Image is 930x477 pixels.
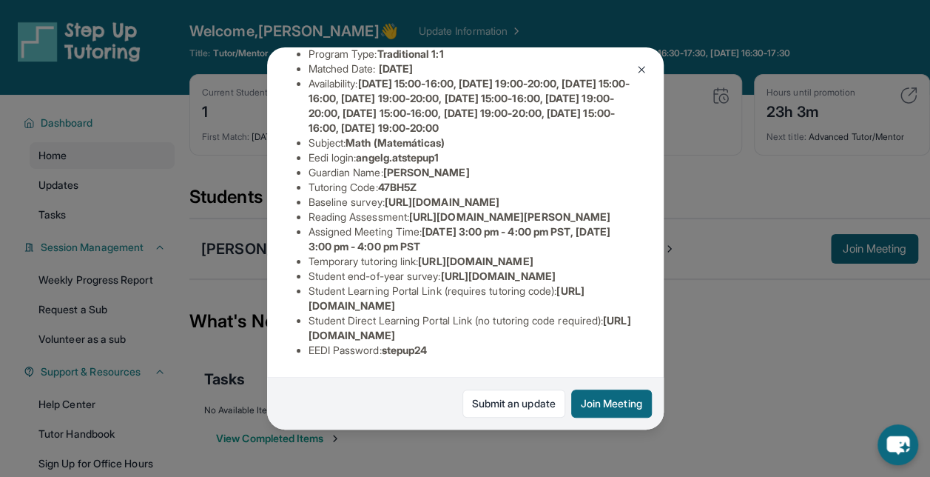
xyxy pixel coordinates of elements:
[309,47,634,61] li: Program Type:
[356,151,439,164] span: angelg.atstepup1
[877,424,918,465] button: chat-button
[309,225,610,253] span: [DATE] 3:00 pm - 4:00 pm PST, [DATE] 3:00 pm - 4:00 pm PST
[409,210,610,223] span: [URL][DOMAIN_NAME][PERSON_NAME]
[309,76,634,136] li: Availability:
[309,136,634,150] li: Subject :
[346,136,445,149] span: Math (Matemáticas)
[309,195,634,210] li: Baseline survey :
[309,343,634,358] li: EEDI Password :
[309,61,634,76] li: Matched Date:
[309,210,634,224] li: Reading Assessment :
[383,166,470,179] span: [PERSON_NAME]
[309,77,630,134] span: [DATE] 15:00-16:00, [DATE] 19:00-20:00, [DATE] 15:00-16:00, [DATE] 19:00-20:00, [DATE] 15:00-16:0...
[462,390,565,418] a: Submit an update
[571,390,652,418] button: Join Meeting
[378,181,417,193] span: 47BH5Z
[309,165,634,180] li: Guardian Name :
[636,64,647,76] img: Close Icon
[385,196,499,208] span: [URL][DOMAIN_NAME]
[309,180,634,195] li: Tutoring Code :
[377,47,443,60] span: Traditional 1:1
[440,270,555,282] span: [URL][DOMAIN_NAME]
[382,344,428,356] span: stepup24
[418,255,533,267] span: [URL][DOMAIN_NAME]
[309,284,634,313] li: Student Learning Portal Link (requires tutoring code) :
[309,313,634,343] li: Student Direct Learning Portal Link (no tutoring code required) :
[309,254,634,269] li: Temporary tutoring link :
[379,62,413,75] span: [DATE]
[309,269,634,284] li: Student end-of-year survey :
[309,224,634,254] li: Assigned Meeting Time :
[309,150,634,165] li: Eedi login :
